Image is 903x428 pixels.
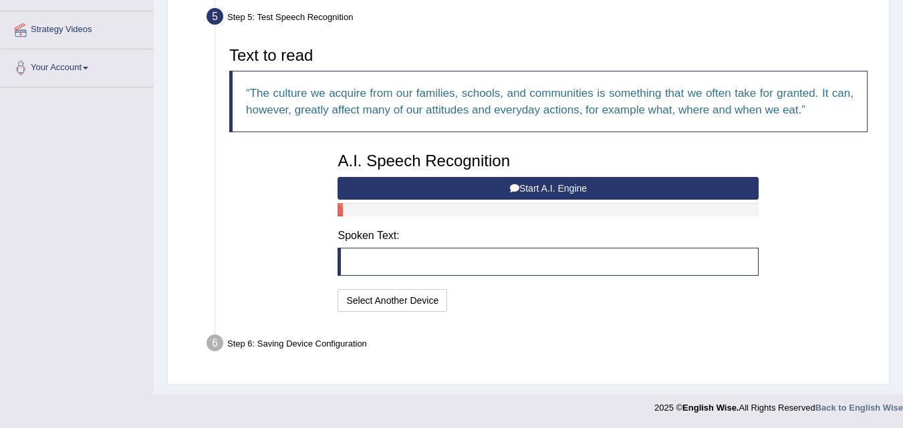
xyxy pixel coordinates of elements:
strong: English Wise. [682,403,739,413]
div: Step 5: Test Speech Recognition [201,4,883,33]
button: Select Another Device [338,289,447,312]
h3: A.I. Speech Recognition [338,152,759,170]
div: Step 6: Saving Device Configuration [201,331,883,360]
a: Your Account [1,49,153,83]
h3: Text to read [229,47,868,64]
button: Start A.I. Engine [338,177,759,200]
h4: Spoken Text: [338,230,759,242]
a: Back to English Wise [815,403,903,413]
div: 2025 © All Rights Reserved [654,395,903,414]
a: Strategy Videos [1,11,153,45]
q: The culture we acquire from our families, schools, and communities is something that we often tak... [246,87,854,116]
